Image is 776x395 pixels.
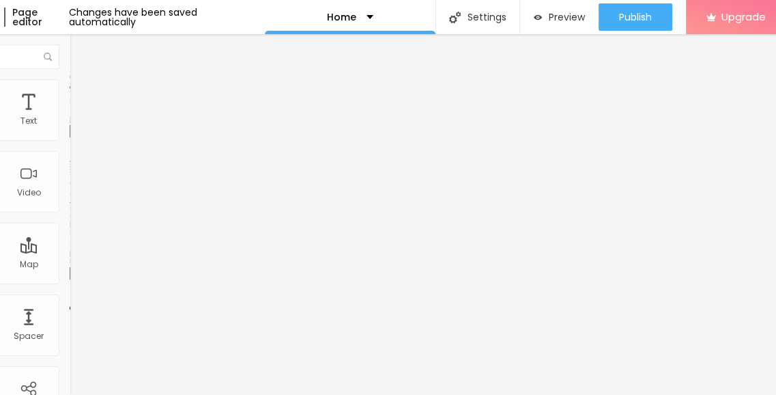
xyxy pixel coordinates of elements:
[520,3,599,31] button: Preview
[20,116,37,126] div: Text
[17,188,41,197] div: Video
[721,11,766,23] span: Upgrade
[534,12,542,23] img: view-1.svg
[4,8,70,27] div: Page editor
[327,12,356,22] p: Home
[14,331,44,341] div: Spacer
[69,8,264,27] div: Changes have been saved automatically
[599,3,672,31] button: Publish
[619,12,652,23] span: Publish
[449,12,461,23] img: Icone
[20,260,38,269] div: Map
[549,12,585,23] span: Preview
[44,53,52,61] img: Icone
